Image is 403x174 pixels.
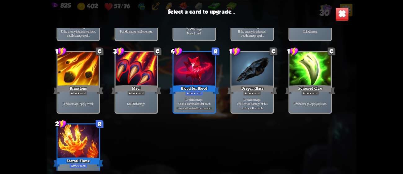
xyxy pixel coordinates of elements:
[229,47,241,56] div: 1
[68,101,69,105] b: 6
[59,25,98,37] p: Deal damage. If the enemy intends to attack, deal damage again.
[249,97,251,101] b: 12
[96,47,104,55] div: C
[86,101,88,105] b: 1
[53,156,103,167] div: Eternal Flame
[243,91,261,96] div: Attack card
[154,47,162,55] div: C
[317,101,319,105] b: 3
[168,8,236,15] h3: Select a card to upgrade...
[69,163,87,168] div: Attack card
[270,47,277,55] div: C
[232,97,272,110] p: Deal damage. Reduce the damage of this card by 2 this battle.
[175,27,214,35] p: Deal damage. Draw 1 card.
[175,97,214,110] p: Deal damage. Costs 1 stamina less for each time you lose health in combat.
[113,47,125,56] div: 3
[59,101,98,105] p: Deal damage. Apply weak.
[328,47,335,55] div: C
[75,170,77,174] b: 13
[96,120,104,128] div: R
[117,101,156,105] p: Deal damage.
[301,91,319,96] div: Attack card
[285,84,335,95] div: Poisoned Claw
[111,84,161,95] div: Maul
[117,29,156,33] p: Deal damage to all enemies.
[53,84,103,95] div: Brimstone
[308,29,310,33] b: 4
[227,84,277,95] div: Dragon Glass
[125,29,127,33] b: 6
[171,47,183,56] div: 4
[335,7,349,21] img: Close_Button.png
[232,25,272,37] p: Deal damage. If the enemy is poisoned, deal damage again.
[290,101,330,105] p: Deal damage. Apply poison.
[72,33,73,37] b: 5
[185,91,203,96] div: Attack card
[55,47,67,56] div: 1
[69,91,87,96] div: Attack card
[212,47,219,55] div: R
[287,47,299,56] div: 1
[290,29,330,33] p: Gain armor.
[169,84,219,95] div: Blood for Blood
[246,33,247,37] b: 6
[299,101,300,105] b: 7
[191,97,193,101] b: 14
[55,119,67,128] div: 2
[127,91,145,96] div: Attack card
[191,27,193,31] b: 7
[132,101,136,105] b: 20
